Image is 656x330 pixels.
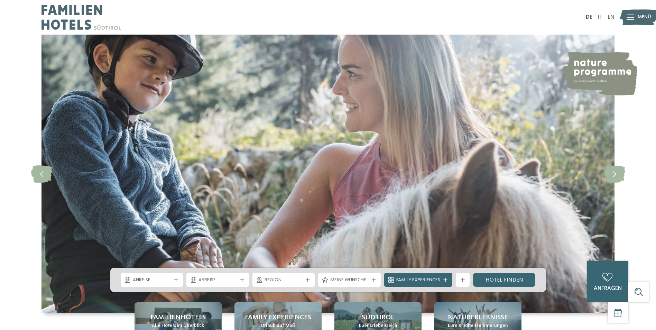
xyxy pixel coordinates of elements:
[608,15,615,20] a: EN
[198,277,237,284] span: Abreise
[594,286,622,291] span: anfragen
[448,322,508,329] span: Eure Kindheitserinnerungen
[473,273,536,287] a: Hotel finden
[362,313,394,322] span: Südtirol
[448,313,508,322] span: Naturerlebnisse
[265,277,303,284] span: Region
[261,322,295,329] span: Urlaub auf Maß
[41,35,615,313] img: Familienhotels Südtirol: The happy family places
[359,322,397,329] span: Euer Erlebnisreich
[587,261,628,302] a: anfragen
[561,52,637,95] img: nature programme by Familienhotels Südtirol
[133,277,171,284] span: Anreise
[245,313,311,322] span: Family Experiences
[586,15,592,20] a: DE
[598,15,602,20] a: IT
[638,14,651,21] span: Menü
[330,277,369,284] span: Meine Wünsche
[396,277,440,284] span: Family Experiences
[150,313,206,322] span: Familienhotels
[152,322,204,329] span: Alle Hotels im Überblick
